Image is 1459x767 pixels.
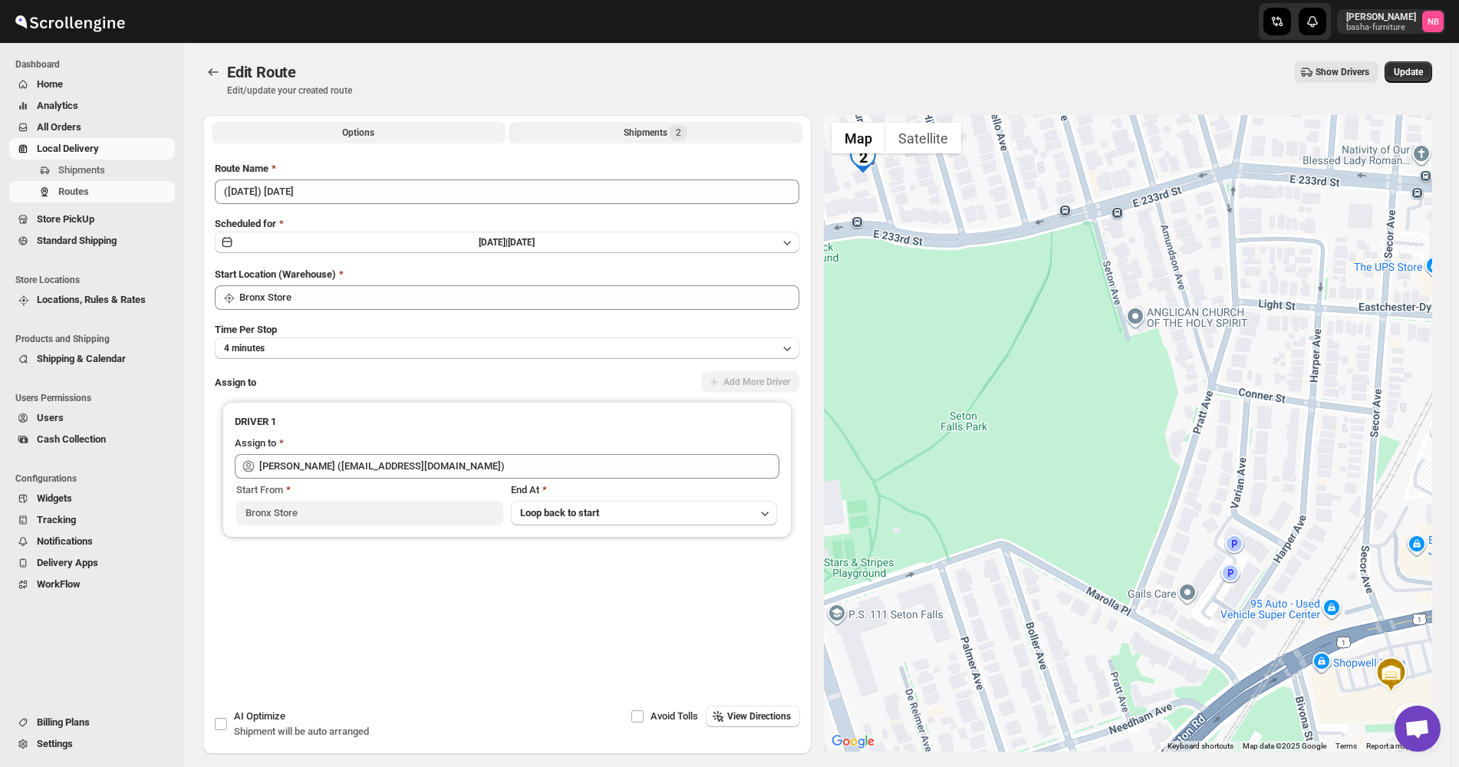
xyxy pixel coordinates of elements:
[203,149,812,653] div: All Route Options
[1337,9,1445,34] button: User menu
[9,712,175,733] button: Billing Plans
[259,454,779,479] input: Search assignee
[37,121,81,133] span: All Orders
[215,324,277,335] span: Time Per Stop
[9,74,175,95] button: Home
[9,407,175,429] button: Users
[9,488,175,509] button: Widgets
[9,429,175,450] button: Cash Collection
[9,733,175,755] button: Settings
[215,218,276,229] span: Scheduled for
[1366,742,1428,750] a: Report a map error
[235,436,276,451] div: Assign to
[37,514,76,525] span: Tracking
[1294,61,1378,83] button: Show Drivers
[1316,66,1369,78] span: Show Drivers
[15,392,176,404] span: Users Permissions
[479,237,508,248] span: [DATE] |
[624,125,687,140] div: Shipments
[508,237,535,248] span: [DATE]
[37,353,126,364] span: Shipping & Calendar
[236,484,283,495] span: Start From
[509,122,802,143] button: Selected Shipments
[9,552,175,574] button: Delivery Apps
[37,143,99,154] span: Local Delivery
[1394,703,1424,733] button: Map camera controls
[828,732,878,752] a: Open this area in Google Maps (opens a new window)
[650,710,698,722] span: Avoid Tolls
[848,142,878,173] div: 2
[832,123,885,153] button: Show street map
[1428,17,1439,27] text: NB
[511,482,778,498] div: End At
[58,186,89,197] span: Routes
[37,294,146,305] span: Locations, Rules & Rates
[9,181,175,202] button: Routes
[1422,11,1444,32] span: Nael Basha
[234,710,285,722] span: AI Optimize
[1335,742,1357,750] a: Terms (opens in new tab)
[212,122,506,143] button: All Route Options
[215,377,256,388] span: Assign to
[828,732,878,752] img: Google
[9,509,175,531] button: Tracking
[235,414,779,430] h3: DRIVER 1
[215,268,336,280] span: Start Location (Warehouse)
[37,433,106,445] span: Cash Collection
[37,235,117,246] span: Standard Shipping
[1243,742,1326,750] span: Map data ©2025 Google
[37,213,94,225] span: Store PickUp
[9,95,175,117] button: Analytics
[676,127,681,139] span: 2
[15,333,176,345] span: Products and Shipping
[9,289,175,311] button: Locations, Rules & Rates
[215,232,799,253] button: [DATE]|[DATE]
[727,710,791,723] span: View Directions
[9,348,175,370] button: Shipping & Calendar
[37,716,90,728] span: Billing Plans
[227,63,296,81] span: Edit Route
[9,117,175,138] button: All Orders
[37,738,73,749] span: Settings
[58,164,105,176] span: Shipments
[15,274,176,286] span: Store Locations
[227,84,352,97] p: Edit/update your created route
[37,78,63,90] span: Home
[239,285,799,310] input: Search location
[203,61,224,83] button: Routes
[520,507,599,518] span: Loop back to start
[342,127,374,139] span: Options
[37,100,78,111] span: Analytics
[37,578,81,590] span: WorkFlow
[885,123,961,153] button: Show satellite imagery
[215,179,799,204] input: Eg: Bengaluru Route
[1395,706,1441,752] div: Open chat
[1385,61,1432,83] button: Update
[215,337,799,359] button: 4 minutes
[15,58,176,71] span: Dashboard
[9,531,175,552] button: Notifications
[37,492,72,504] span: Widgets
[1346,11,1416,23] p: [PERSON_NAME]
[1394,66,1423,78] span: Update
[9,574,175,595] button: WorkFlow
[1168,741,1233,752] button: Keyboard shortcuts
[12,2,127,41] img: ScrollEngine
[9,160,175,181] button: Shipments
[234,726,369,737] span: Shipment will be auto arranged
[37,535,93,547] span: Notifications
[37,412,64,423] span: Users
[37,557,98,568] span: Delivery Apps
[224,342,265,354] span: 4 minutes
[15,472,176,485] span: Configurations
[1346,23,1416,32] p: basha-furniture
[511,501,778,525] button: Loop back to start
[215,163,268,174] span: Route Name
[706,706,800,727] button: View Directions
